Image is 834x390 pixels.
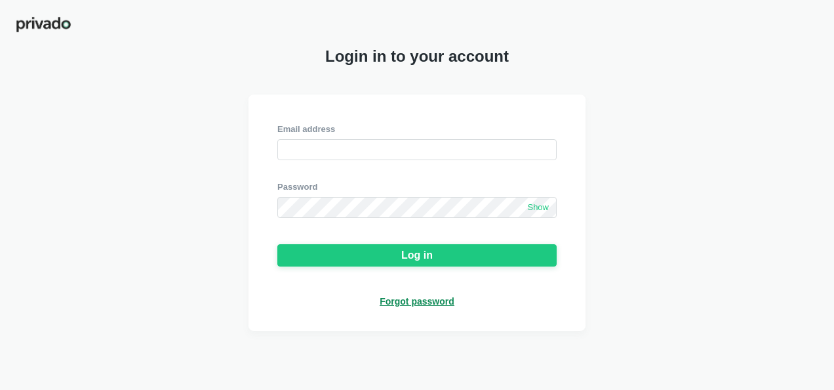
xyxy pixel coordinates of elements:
[277,123,557,135] div: Email address
[16,16,71,33] img: privado-logo
[325,47,509,66] span: Login in to your account
[401,249,433,261] div: Log in
[277,244,557,267] button: Log in
[527,202,549,213] span: Show
[277,181,557,193] div: Password
[380,295,454,307] a: Forgot password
